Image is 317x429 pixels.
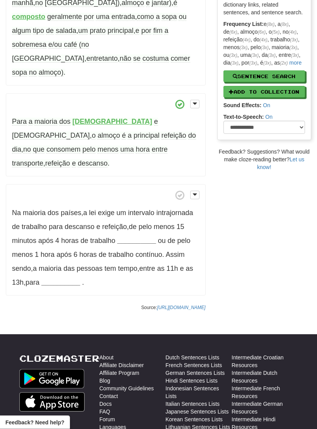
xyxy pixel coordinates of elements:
span: como [137,13,154,21]
span: refeição [102,223,127,231]
a: more [289,60,302,66]
span: as [186,265,193,273]
strong: __________ [117,237,156,245]
span: e [135,27,139,35]
a: Japanese Sentences Lists [165,408,228,416]
span: a [29,118,32,126]
span: e [154,118,158,126]
em: (3x) [251,53,259,58]
span: exige [98,209,114,217]
span: e [180,265,184,273]
span: por [84,13,94,21]
span: é [122,132,126,140]
a: On [265,114,273,120]
span: lei [89,209,96,217]
button: Add to Collection [223,86,305,98]
span: Assim [165,251,184,259]
em: (3x) [240,45,247,51]
a: On [263,103,270,109]
span: 15 [176,223,184,231]
span: de [80,237,88,245]
strong: composto [12,13,45,21]
em: (3x) [249,61,257,66]
span: . [82,279,84,287]
span: menos [97,146,118,154]
span: , , [12,209,193,245]
span: um [116,209,126,217]
span: minutos [12,237,36,245]
a: Docs [99,400,112,408]
em: (3x) [290,38,298,43]
span: a [83,209,87,217]
strong: [DEMOGRAPHIC_DATA] [72,118,152,126]
span: principal [134,132,160,140]
div: Feedback? Suggestions? What would make cloze-reading better? [217,148,311,171]
a: French Sentences Lists [165,362,222,369]
a: Clozemaster [19,354,99,364]
span: maioria [39,265,61,273]
span: [GEOGRAPHIC_DATA] [12,55,84,63]
span: de [46,27,54,35]
span: pessoas [77,265,102,273]
em: (2x) [280,61,288,66]
a: Dutch Sentences Lists [165,354,219,362]
em: (3x) [291,53,299,58]
span: no [23,146,31,154]
em: (8x) [281,22,288,27]
a: Intermediate German Resources [232,400,298,416]
em: (3x) [230,61,238,66]
span: sopa [162,13,177,21]
span: o [92,132,95,140]
a: German Sentences Lists [165,369,225,377]
span: e/ou [48,41,62,49]
span: uma [96,13,109,21]
span: algum [12,27,31,35]
span: ou [158,237,165,245]
span: (no [79,41,89,49]
span: dos [59,118,70,126]
span: maioria [34,118,57,126]
span: trabalho [108,251,133,259]
span: fim [153,27,162,35]
img: Get it on App Store [19,393,85,412]
span: se [133,55,141,63]
span: trabalho [90,237,115,245]
em: (4x) [259,38,267,43]
span: entretanto [86,55,118,63]
em: (3x) [261,45,268,51]
em: (5x) [272,30,280,35]
a: About [99,354,114,362]
span: principal [107,27,133,35]
span: hora [136,146,150,154]
span: almoço) [39,69,63,77]
span: as [157,265,164,273]
em: (3x) [290,45,297,51]
span: pelo [177,237,191,245]
a: [URL][DOMAIN_NAME] [157,305,206,311]
span: comer [171,55,190,63]
span: costuma [143,55,169,63]
a: Community Guidelines [99,385,154,393]
span: entre [152,146,167,154]
span: das [63,265,75,273]
span: a [128,132,131,140]
em: (4x) [289,30,297,35]
span: 4 [55,237,59,245]
a: Blog [99,377,110,385]
span: geralmente [47,13,82,21]
img: Get it on Google Play [19,369,84,389]
span: sobremesa [12,41,46,49]
span: intrajornada [156,209,193,217]
em: (6x) [258,30,266,35]
span: maioria [23,209,46,217]
span: menos [153,223,174,231]
span: dos [48,209,59,217]
span: Para [12,118,27,126]
a: FAQ [99,408,110,416]
em: (3x) [229,53,237,58]
span: contínuo [135,251,162,259]
span: sopa [12,69,27,77]
span: Open feedback widget [5,419,64,426]
span: horas [79,251,97,259]
a: Intermediate French Resources [232,385,298,400]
